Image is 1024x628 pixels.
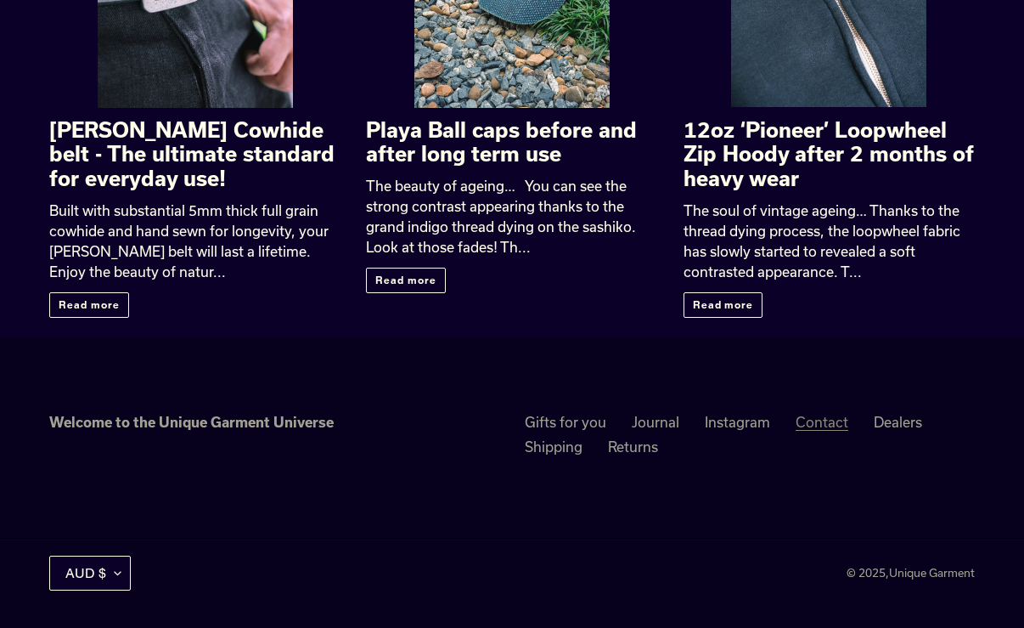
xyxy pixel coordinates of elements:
small: © 2025, [847,566,975,580]
a: Read more: 12oz ‘Pioneer’ Loopwheel Zip Hoody after 2 months of heavy wear [684,292,763,318]
a: Read more: Playa Ball caps before and after long term use [366,268,446,293]
a: Instagram [705,414,770,430]
h3: 12oz ‘Pioneer’ Loopwheel Zip Hoody after 2 months of heavy wear [684,118,975,191]
h3: [PERSON_NAME] Cowhide belt - The ultimate standard for everyday use! [49,118,340,191]
a: Dealers [874,414,922,430]
a: Returns [608,438,658,455]
a: Shipping [525,438,582,455]
a: Contact [796,414,848,431]
h3: Playa Ball caps before and after long term use [366,118,657,167]
a: Unique Garment [889,566,975,580]
div: The soul of vintage ageing… Thanks to the thread dying process, the loopwheel fabric has slowly s... [684,201,975,282]
div: Built with substantial 5mm thick full grain cowhide and hand sewn for longevity, your [PERSON_NAM... [49,201,340,282]
div: The beauty of ageing… You can see the strong contrast appearing thanks to the grand indigo thread... [366,176,657,257]
button: AUD $ [49,556,131,591]
a: Read more: Garrison Cowhide belt - The ultimate standard for everyday use! [49,292,129,318]
a: Gifts for you [525,414,606,430]
a: Journal [632,414,679,430]
strong: Welcome to the Unique Garment Universe [49,414,334,430]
